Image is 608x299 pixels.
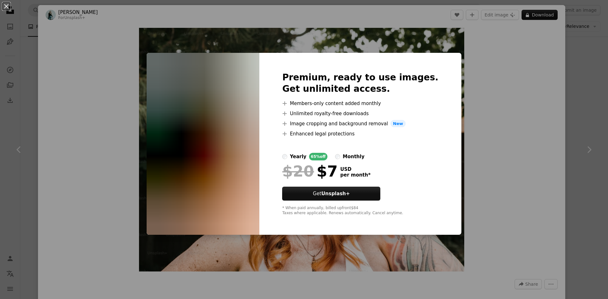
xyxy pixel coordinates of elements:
li: Unlimited royalty-free downloads [282,110,438,117]
button: GetUnsplash+ [282,187,380,201]
div: $7 [282,163,338,179]
div: monthly [343,153,364,160]
li: Members-only content added monthly [282,100,438,107]
span: New [390,120,406,128]
span: $20 [282,163,314,179]
div: yearly [290,153,306,160]
div: * When paid annually, billed upfront $84 Taxes where applicable. Renews automatically. Cancel any... [282,206,438,216]
span: per month * [340,172,370,178]
li: Enhanced legal protections [282,130,438,138]
h2: Premium, ready to use images. Get unlimited access. [282,72,438,95]
input: monthly [335,154,340,159]
li: Image cropping and background removal [282,120,438,128]
input: yearly65%off [282,154,287,159]
img: premium_photo-1664203573017-e9cb5472b8a1 [147,53,259,235]
span: USD [340,166,370,172]
div: 65% off [309,153,328,160]
strong: Unsplash+ [321,191,350,196]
